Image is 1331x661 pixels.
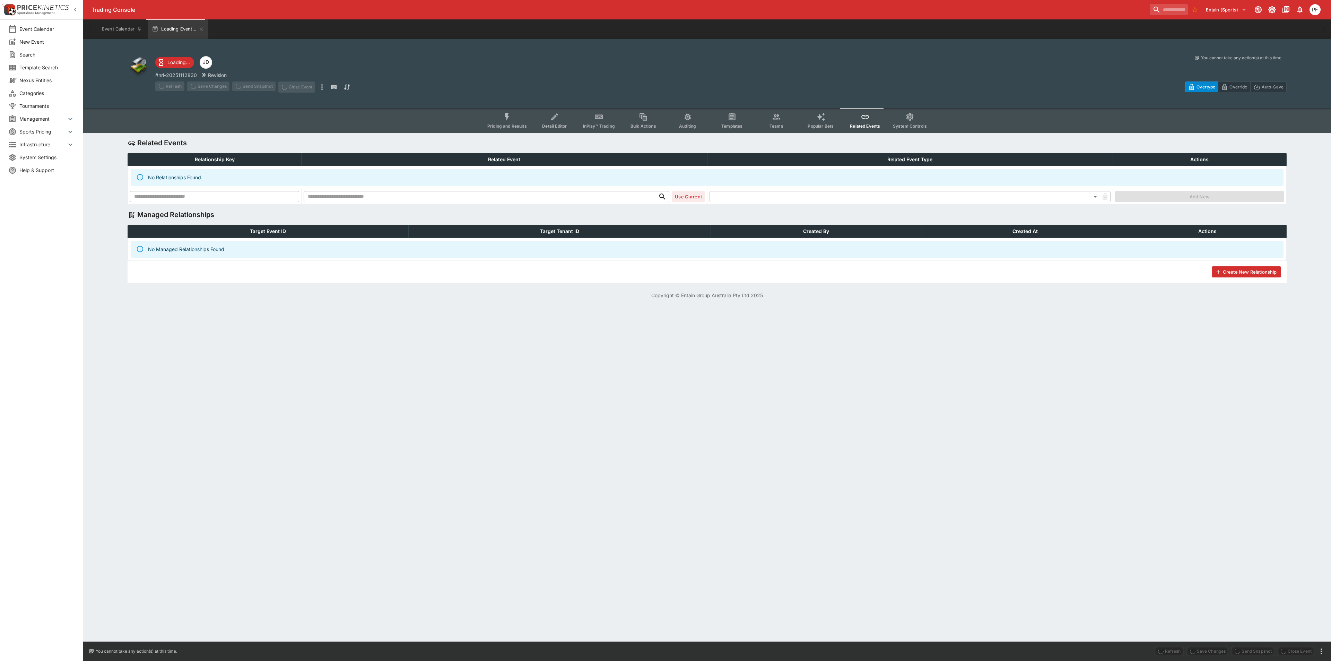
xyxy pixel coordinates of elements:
button: Overtype [1185,81,1218,92]
button: Loading Event... [148,19,208,39]
span: Related Events [850,123,880,129]
span: Sports Pricing [19,128,66,135]
span: Management [19,115,66,122]
span: Teams [769,123,783,129]
button: Event Calendar [98,19,146,39]
span: System Controls [893,123,927,129]
span: InPlay™ Trading [583,123,615,129]
p: Auto-Save [1262,83,1284,91]
span: Popular Bets [808,123,834,129]
th: Related Event Type [707,153,1113,166]
div: No Relationships Found. [148,171,202,184]
p: Revision [208,71,227,79]
p: You cannot take any action(s) at this time. [96,648,177,654]
div: Event type filters [482,108,932,133]
span: Tournaments [19,102,75,110]
h4: Managed Relationships [137,210,214,219]
h4: Related Events [137,138,187,147]
span: Pricing and Results [487,123,527,129]
button: Create New Relationship [1212,266,1281,277]
span: Search [19,51,75,58]
span: Detail Editor [542,123,567,129]
span: Bulk Actions [630,123,656,129]
div: No Managed Relationships Found [148,243,224,256]
button: Auto-Save [1250,81,1287,92]
button: Override [1218,81,1250,92]
button: Toggle light/dark mode [1266,3,1278,16]
th: Actions [1128,225,1287,238]
button: more [1317,647,1325,655]
button: Use Current [672,191,705,202]
button: Notifications [1294,3,1306,16]
span: Categories [19,89,75,97]
span: Help & Support [19,166,75,174]
th: Related Event [302,153,707,166]
button: Peter Fairgrieve [1307,2,1323,17]
p: Loading... [167,59,190,66]
p: Override [1229,83,1247,91]
span: Templates [721,123,742,129]
th: Created At [922,225,1128,238]
span: Nexus Entities [19,77,75,84]
th: Actions [1113,153,1286,166]
input: search [1150,4,1188,15]
div: Trading Console [92,6,1147,14]
p: Overtype [1197,83,1215,91]
th: Target Event ID [128,225,409,238]
img: Sportsbook Management [17,11,55,15]
div: Start From [1185,81,1287,92]
button: Connected to PK [1252,3,1264,16]
span: Infrastructure [19,141,66,148]
p: You cannot take any action(s) at this time. [1201,55,1282,61]
img: PriceKinetics [17,5,69,10]
button: Documentation [1280,3,1292,16]
div: Josh Drayton [200,56,212,69]
th: Created By [711,225,922,238]
p: Copy To Clipboard [155,71,197,79]
img: other.png [128,55,150,77]
span: Template Search [19,64,75,71]
span: New Event [19,38,75,45]
span: Auditing [679,123,696,129]
button: more [318,81,326,93]
th: Relationship Key [128,153,302,166]
div: Peter Fairgrieve [1310,4,1321,15]
button: No Bookmarks [1189,4,1200,15]
p: Copyright © Entain Group Australia Pty Ltd 2025 [83,292,1331,299]
img: PriceKinetics Logo [2,3,16,17]
span: Event Calendar [19,25,75,33]
button: Select Tenant [1202,4,1251,15]
th: Target Tenant ID [408,225,711,238]
span: System Settings [19,154,75,161]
